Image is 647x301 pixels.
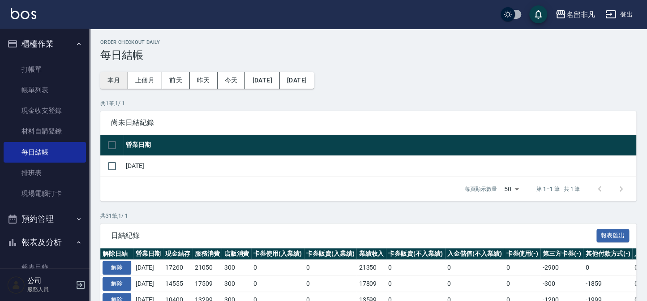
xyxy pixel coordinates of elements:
[103,261,131,275] button: 解除
[504,260,540,276] td: 0
[566,9,595,20] div: 名留非凡
[162,72,190,89] button: 前天
[304,276,357,292] td: 0
[27,276,73,285] h5: 公司
[128,72,162,89] button: 上個月
[596,231,630,239] a: 報表匯出
[280,72,314,89] button: [DATE]
[465,185,497,193] p: 每頁顯示數量
[304,260,357,276] td: 0
[304,248,357,260] th: 卡券販賣(入業績)
[100,212,636,220] p: 共 31 筆, 1 / 1
[4,80,86,100] a: 帳單列表
[356,248,386,260] th: 業績收入
[7,276,25,294] img: Person
[356,260,386,276] td: 21350
[245,72,279,89] button: [DATE]
[124,135,636,156] th: 營業日期
[100,72,128,89] button: 本月
[133,248,163,260] th: 營業日期
[163,276,193,292] td: 14555
[529,5,547,23] button: save
[251,248,304,260] th: 卡券使用(入業績)
[27,285,73,293] p: 服務人員
[11,8,36,19] img: Logo
[111,118,626,127] span: 尚未日結紀錄
[100,49,636,61] h3: 每日結帳
[133,260,163,276] td: [DATE]
[386,276,445,292] td: 0
[193,248,222,260] th: 服務消費
[356,276,386,292] td: 17809
[111,231,596,240] span: 日結紀錄
[4,142,86,163] a: 每日結帳
[4,231,86,254] button: 報表及分析
[602,6,636,23] button: 登出
[552,5,598,24] button: 名留非凡
[4,257,86,278] a: 報表目錄
[193,260,222,276] td: 21050
[124,155,636,176] td: [DATE]
[100,248,133,260] th: 解除日結
[193,276,222,292] td: 17509
[103,277,131,291] button: 解除
[583,248,632,260] th: 其他付款方式(-)
[4,163,86,183] a: 排班表
[100,39,636,45] h2: Order checkout daily
[100,99,636,107] p: 共 1 筆, 1 / 1
[501,177,522,201] div: 50
[386,248,445,260] th: 卡券販賣(不入業績)
[4,100,86,121] a: 現金收支登錄
[540,276,583,292] td: -300
[445,248,504,260] th: 入金儲值(不入業績)
[386,260,445,276] td: 0
[190,72,218,89] button: 昨天
[222,276,251,292] td: 300
[218,72,245,89] button: 今天
[583,276,632,292] td: -1859
[445,276,504,292] td: 0
[4,207,86,231] button: 預約管理
[445,260,504,276] td: 0
[540,260,583,276] td: -2900
[222,248,251,260] th: 店販消費
[583,260,632,276] td: 0
[536,185,580,193] p: 第 1–1 筆 共 1 筆
[251,260,304,276] td: 0
[4,121,86,142] a: 材料自購登錄
[133,276,163,292] td: [DATE]
[4,183,86,204] a: 現場電腦打卡
[163,260,193,276] td: 17260
[540,248,583,260] th: 第三方卡券(-)
[4,32,86,56] button: 櫃檯作業
[504,276,540,292] td: 0
[4,59,86,80] a: 打帳單
[596,229,630,243] button: 報表匯出
[504,248,540,260] th: 卡券使用(-)
[163,248,193,260] th: 現金結存
[251,276,304,292] td: 0
[222,260,251,276] td: 300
